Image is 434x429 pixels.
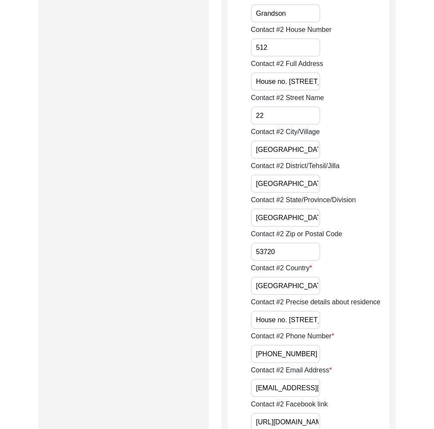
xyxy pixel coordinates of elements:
label: Contact #2 Full Address [251,59,323,69]
label: Contact #2 House Number [251,25,331,35]
label: Contact #2 Country [251,263,312,273]
label: Contact #2 Phone Number [251,331,334,341]
label: Contact #2 District/Tehsil/Jilla [251,161,339,171]
label: Contact #2 Email Address [251,365,332,375]
label: Contact #2 Zip or Postal Code [251,229,342,239]
label: Contact #2 City/Village [251,127,320,137]
label: Contact #2 State/Province/Division [251,195,356,205]
label: Contact #2 Facebook link [251,399,328,409]
label: Contact #2 Street Name [251,93,324,103]
label: Contact #2 Precise details about residence [251,297,380,307]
